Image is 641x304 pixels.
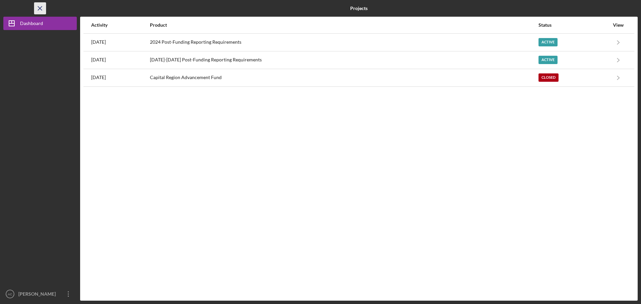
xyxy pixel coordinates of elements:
[350,6,368,11] b: Projects
[91,22,149,28] div: Activity
[8,292,12,296] text: AC
[150,22,538,28] div: Product
[3,287,77,301] button: AC[PERSON_NAME]
[150,34,538,51] div: 2024 Post-Funding Reporting Requirements
[539,22,609,28] div: Status
[3,17,77,30] button: Dashboard
[150,52,538,68] div: [DATE]-[DATE] Post-Funding Reporting Requirements
[91,75,106,80] time: 2022-10-20 19:03
[20,17,43,32] div: Dashboard
[539,38,558,46] div: Active
[91,57,106,62] time: 2025-03-05 19:43
[17,287,60,302] div: [PERSON_NAME]
[150,69,538,86] div: Capital Region Advancement Fund
[91,39,106,45] time: 2025-08-06 19:10
[610,22,627,28] div: View
[539,73,559,82] div: Closed
[539,56,558,64] div: Active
